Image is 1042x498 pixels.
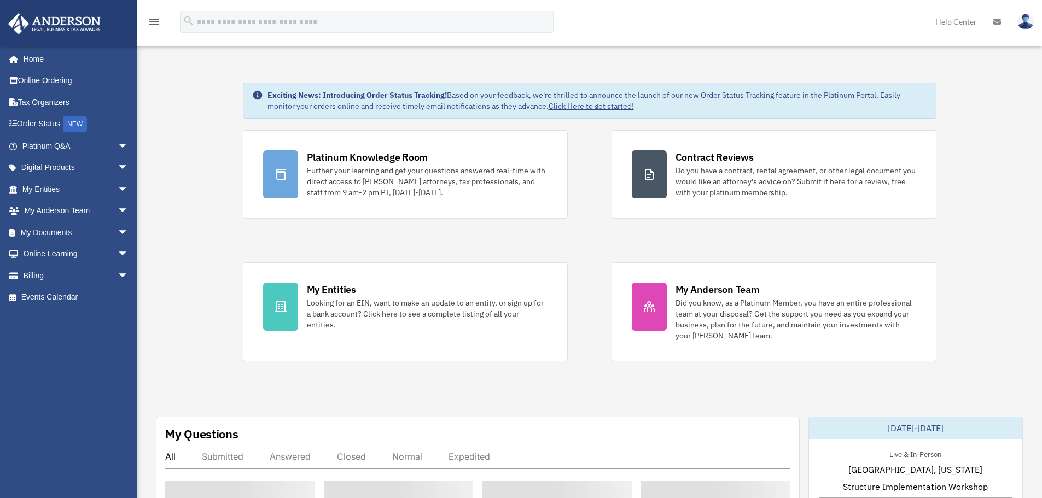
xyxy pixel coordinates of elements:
a: Online Learningarrow_drop_down [8,243,145,265]
a: Events Calendar [8,286,145,308]
a: Home [8,48,139,70]
div: Contract Reviews [676,150,754,164]
a: Tax Organizers [8,91,145,113]
i: menu [148,15,161,28]
div: [DATE]-[DATE] [809,417,1022,439]
i: search [183,15,195,27]
div: Submitted [202,451,243,462]
div: Based on your feedback, we're thrilled to announce the launch of our new Order Status Tracking fe... [267,90,927,112]
span: arrow_drop_down [118,221,139,244]
a: My Documentsarrow_drop_down [8,221,145,243]
img: Anderson Advisors Platinum Portal [5,13,104,34]
a: Digital Productsarrow_drop_down [8,157,145,179]
div: Looking for an EIN, want to make an update to an entity, or sign up for a bank account? Click her... [307,297,548,330]
span: arrow_drop_down [118,178,139,201]
div: All [165,451,176,462]
span: arrow_drop_down [118,243,139,266]
img: User Pic [1017,14,1034,30]
div: My Entities [307,283,356,296]
div: Closed [337,451,366,462]
div: NEW [63,116,87,132]
div: Further your learning and get your questions answered real-time with direct access to [PERSON_NAM... [307,165,548,198]
a: My Anderson Team Did you know, as a Platinum Member, you have an entire professional team at your... [612,262,936,361]
span: arrow_drop_down [118,200,139,222]
span: arrow_drop_down [118,265,139,287]
a: Billingarrow_drop_down [8,265,145,286]
a: My Anderson Teamarrow_drop_down [8,200,145,222]
a: My Entities Looking for an EIN, want to make an update to an entity, or sign up for a bank accoun... [243,262,568,361]
a: Click Here to get started! [549,101,634,111]
div: Answered [270,451,311,462]
span: arrow_drop_down [118,157,139,179]
div: Normal [392,451,422,462]
div: Live & In-Person [881,448,950,459]
a: Contract Reviews Do you have a contract, rental agreement, or other legal document you would like... [612,130,936,219]
div: My Anderson Team [676,283,760,296]
a: Order StatusNEW [8,113,145,136]
a: My Entitiesarrow_drop_down [8,178,145,200]
span: arrow_drop_down [118,135,139,157]
div: Do you have a contract, rental agreement, or other legal document you would like an attorney's ad... [676,165,916,198]
strong: Exciting News: Introducing Order Status Tracking! [267,90,447,100]
a: Platinum Q&Aarrow_drop_down [8,135,145,157]
a: Online Ordering [8,70,145,92]
span: [GEOGRAPHIC_DATA], [US_STATE] [848,463,982,476]
div: Platinum Knowledge Room [307,150,428,164]
div: Did you know, as a Platinum Member, you have an entire professional team at your disposal? Get th... [676,297,916,341]
a: menu [148,19,161,28]
div: Expedited [449,451,490,462]
span: Structure Implementation Workshop [843,480,988,493]
a: Platinum Knowledge Room Further your learning and get your questions answered real-time with dire... [243,130,568,219]
div: My Questions [165,426,238,442]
